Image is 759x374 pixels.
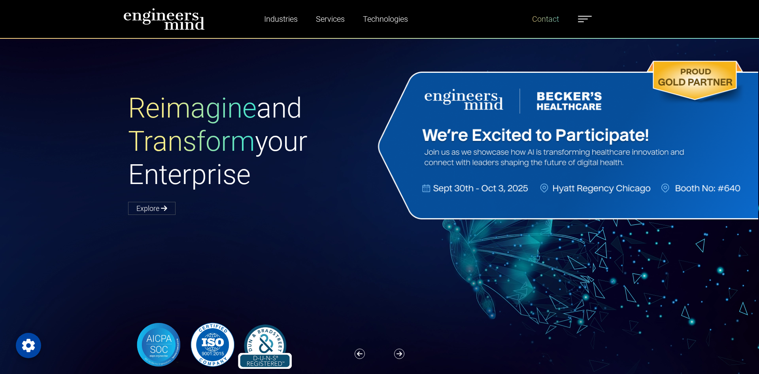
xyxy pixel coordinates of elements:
a: Industries [261,10,301,28]
img: logo [123,8,205,30]
img: banner-logo [128,321,296,369]
span: Reimagine [128,92,257,124]
a: Services [313,10,348,28]
span: Transform [128,125,255,158]
img: Website Banner [374,58,758,222]
a: Explore [128,202,176,215]
h1: and your Enterprise [128,91,379,191]
a: Contact [529,10,562,28]
a: Technologies [360,10,411,28]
